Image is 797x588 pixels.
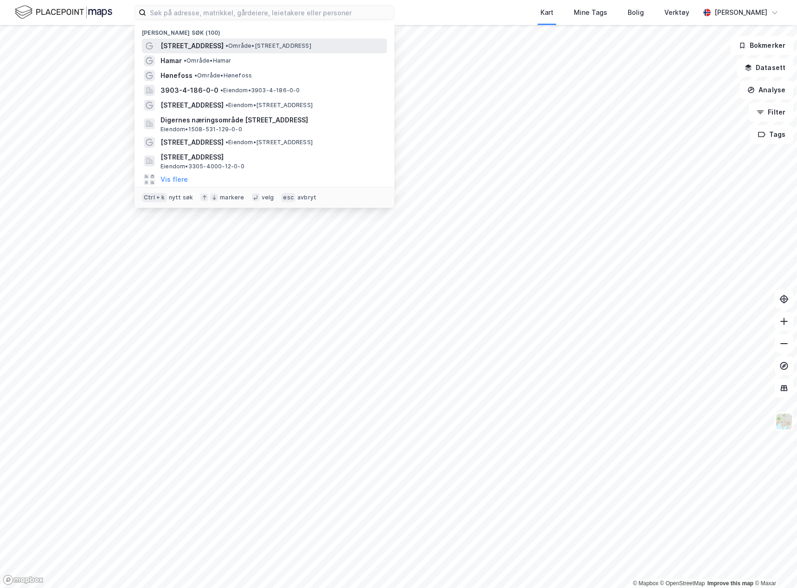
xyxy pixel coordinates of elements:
[161,85,219,96] span: 3903-4-186-0-0
[161,152,383,163] span: [STREET_ADDRESS]
[749,103,793,121] button: Filter
[628,7,644,18] div: Bolig
[225,102,313,109] span: Eiendom • [STREET_ADDRESS]
[161,115,383,126] span: Digernes næringsområde [STREET_ADDRESS]
[146,6,394,19] input: Søk på adresse, matrikkel, gårdeiere, leietakere eller personer
[184,57,186,64] span: •
[3,575,44,585] a: Mapbox homepage
[731,36,793,55] button: Bokmerker
[169,194,193,201] div: nytt søk
[161,70,193,81] span: Hønefoss
[664,7,689,18] div: Verktøy
[161,100,224,111] span: [STREET_ADDRESS]
[161,55,182,66] span: Hamar
[707,580,753,587] a: Improve this map
[751,543,797,588] iframe: Chat Widget
[225,42,228,49] span: •
[161,174,188,185] button: Vis flere
[161,137,224,148] span: [STREET_ADDRESS]
[737,58,793,77] button: Datasett
[225,139,313,146] span: Eiendom • [STREET_ADDRESS]
[220,194,244,201] div: markere
[540,7,553,18] div: Kart
[633,580,658,587] a: Mapbox
[281,193,296,202] div: esc
[184,57,231,64] span: Område • Hamar
[225,139,228,146] span: •
[161,40,224,51] span: [STREET_ADDRESS]
[750,125,793,144] button: Tags
[15,4,112,20] img: logo.f888ab2527a4732fd821a326f86c7f29.svg
[739,81,793,99] button: Analyse
[220,87,223,94] span: •
[660,580,705,587] a: OpenStreetMap
[142,193,167,202] div: Ctrl + k
[714,7,767,18] div: [PERSON_NAME]
[220,87,300,94] span: Eiendom • 3903-4-186-0-0
[135,22,394,38] div: [PERSON_NAME] søk (100)
[225,102,228,109] span: •
[297,194,316,201] div: avbryt
[225,42,311,50] span: Område • [STREET_ADDRESS]
[775,413,793,430] img: Z
[161,126,242,133] span: Eiendom • 1508-531-129-0-0
[161,163,244,170] span: Eiendom • 3305-4000-12-0-0
[751,543,797,588] div: Kontrollprogram for chat
[262,194,274,201] div: velg
[194,72,197,79] span: •
[194,72,252,79] span: Område • Hønefoss
[574,7,607,18] div: Mine Tags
